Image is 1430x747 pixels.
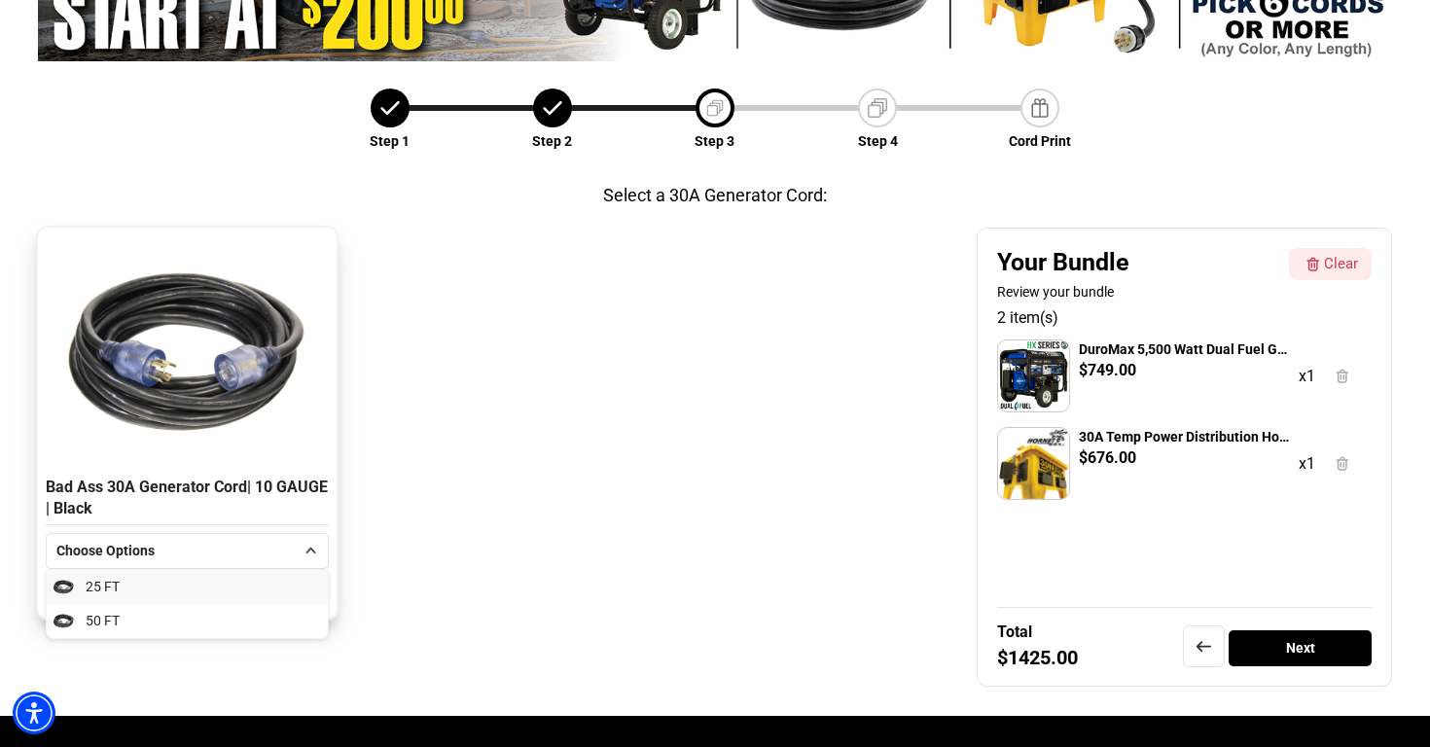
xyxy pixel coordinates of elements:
[86,577,120,597] span: 25 FT
[52,575,76,599] img: A coiled black electrical extension cord with blue connectors on both ends.
[370,131,410,152] p: Step 1
[1299,365,1315,388] div: x1
[695,131,734,152] p: Step 3
[1079,359,1136,382] div: $749.00
[13,692,55,734] div: Accessibility Menu
[1324,253,1358,275] div: Clear
[997,649,1078,666] div: $1425.00
[997,282,1281,302] div: Review your bundle
[56,541,294,561] div: Choose Options
[998,340,1069,411] img: DuroMax 5,500 Watt Dual Fuel Generator
[858,131,898,152] p: Step 4
[1299,452,1315,476] div: x1
[1009,131,1071,152] p: Cord Print
[1229,630,1372,666] div: Next
[1079,339,1290,359] div: DuroMax 5,500 Watt Dual Fuel Generator
[532,131,572,152] p: Step 2
[998,428,1069,499] img: 30A Temp Power Distribution Hornet Box
[46,477,329,525] div: Bad Ass 30A Generator Cord
[997,622,1032,641] div: Total
[1079,446,1136,470] div: $676.00
[86,611,120,631] span: 50 FT
[997,306,1372,330] div: 2 item(s)
[52,609,76,633] img: A coiled black electrical extension cord with blue connectors on both ends.
[603,182,827,208] div: Select a 30A Generator Cord:
[1079,427,1290,446] div: 30A Temp Power Distribution Hornet Box
[997,248,1281,277] div: Your Bundle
